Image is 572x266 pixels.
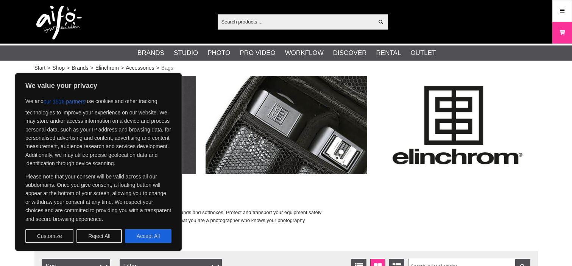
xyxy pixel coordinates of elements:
[25,95,171,168] p: We and use cookies and other tracking technologies to improve your experience on our website. We ...
[72,64,88,72] a: Brands
[52,64,65,72] a: Shop
[121,64,124,72] span: >
[36,6,82,40] img: logo.png
[218,16,374,27] input: Search products ...
[44,95,86,108] button: our 1516 partners
[161,64,173,72] span: Bags
[126,64,154,72] a: Accessories
[206,76,367,174] img: Ad:002 ban-elin-bags-002.jpg
[15,73,182,251] div: We value your privacy
[25,172,171,223] p: Please note that your consent will be valid across all our subdomains. Once you give consent, a f...
[285,48,324,58] a: Workflow
[34,64,46,72] a: Start
[25,229,73,243] button: Customize
[174,48,198,58] a: Studio
[240,48,275,58] a: Pro Video
[333,48,367,58] a: Discover
[67,64,70,72] span: >
[207,48,230,58] a: Photo
[25,81,171,90] p: We value your privacy
[377,76,538,174] img: Ad:003 ban-elin-logga.jpg
[156,64,159,72] span: >
[410,48,436,58] a: Outlet
[137,48,164,58] a: Brands
[47,64,50,72] span: >
[125,229,171,243] button: Accept All
[76,229,122,243] button: Reject All
[376,48,401,58] a: Rental
[90,64,94,72] span: >
[95,64,119,72] a: Elinchrom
